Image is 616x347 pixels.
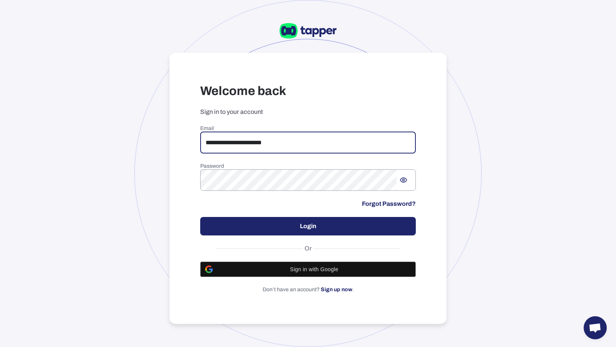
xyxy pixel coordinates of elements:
[397,173,410,187] button: Show password
[200,163,416,170] h6: Password
[303,245,314,252] span: Or
[584,316,607,339] div: Open chat
[321,287,352,292] a: Sign up now
[200,286,416,293] p: Don’t have an account? .
[200,108,416,116] p: Sign in to your account
[200,217,416,235] button: Login
[200,262,416,277] button: Sign in with Google
[200,125,416,132] h6: Email
[362,200,416,208] a: Forgot Password?
[218,266,411,272] span: Sign in with Google
[200,83,416,99] h3: Welcome back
